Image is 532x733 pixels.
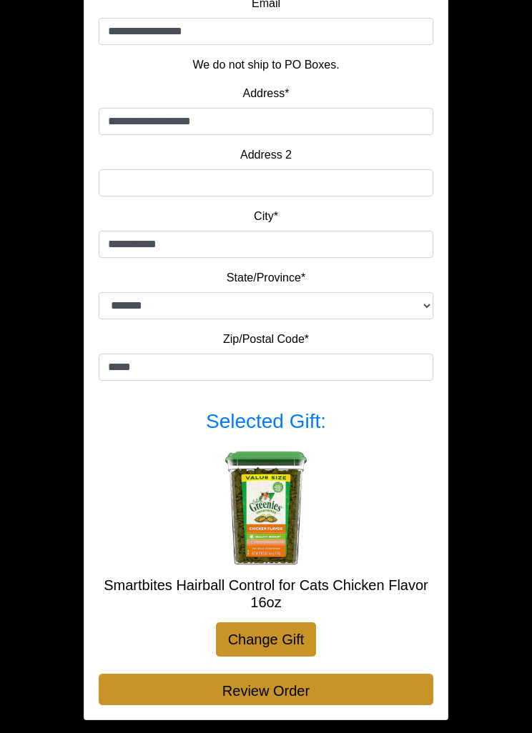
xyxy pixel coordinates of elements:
[243,86,290,103] label: Address*
[216,623,317,657] a: Change Gift
[99,410,433,434] h3: Selected Gift:
[227,270,305,287] label: State/Province*
[254,209,278,226] label: City*
[240,147,292,164] label: Address 2
[209,452,323,566] img: Smartbites Hairball Control for Cats Chicken Flavor 16oz
[99,577,433,612] h5: Smartbites Hairball Control for Cats Chicken Flavor 16oz
[99,674,433,706] button: Review Order
[223,331,309,349] label: Zip/Postal Code*
[109,57,423,74] p: We do not ship to PO Boxes.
